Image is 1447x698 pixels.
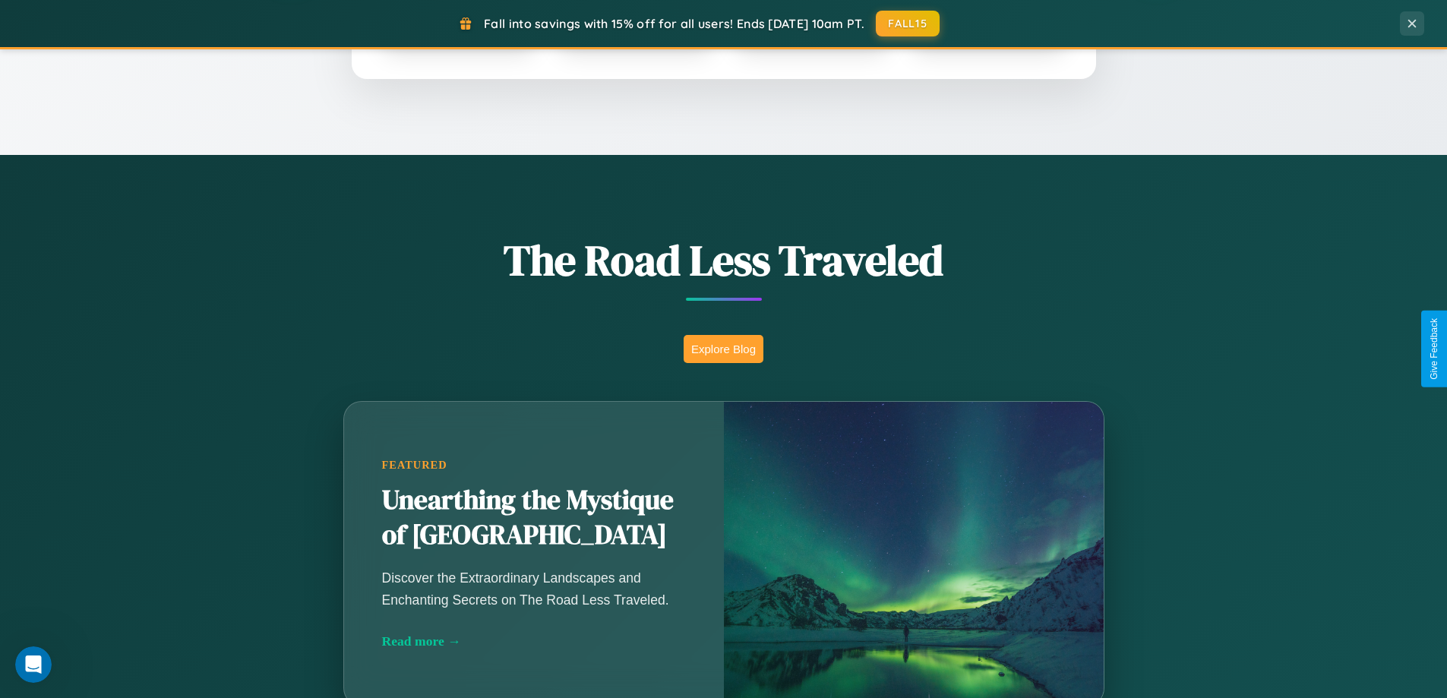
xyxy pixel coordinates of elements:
div: Read more → [382,633,686,649]
p: Discover the Extraordinary Landscapes and Enchanting Secrets on The Road Less Traveled. [382,567,686,610]
h1: The Road Less Traveled [268,231,1180,289]
div: Give Feedback [1429,318,1439,380]
span: Fall into savings with 15% off for all users! Ends [DATE] 10am PT. [484,16,864,31]
button: FALL15 [876,11,940,36]
h2: Unearthing the Mystique of [GEOGRAPHIC_DATA] [382,483,686,553]
iframe: Intercom live chat [15,646,52,683]
button: Explore Blog [684,335,763,363]
div: Featured [382,459,686,472]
